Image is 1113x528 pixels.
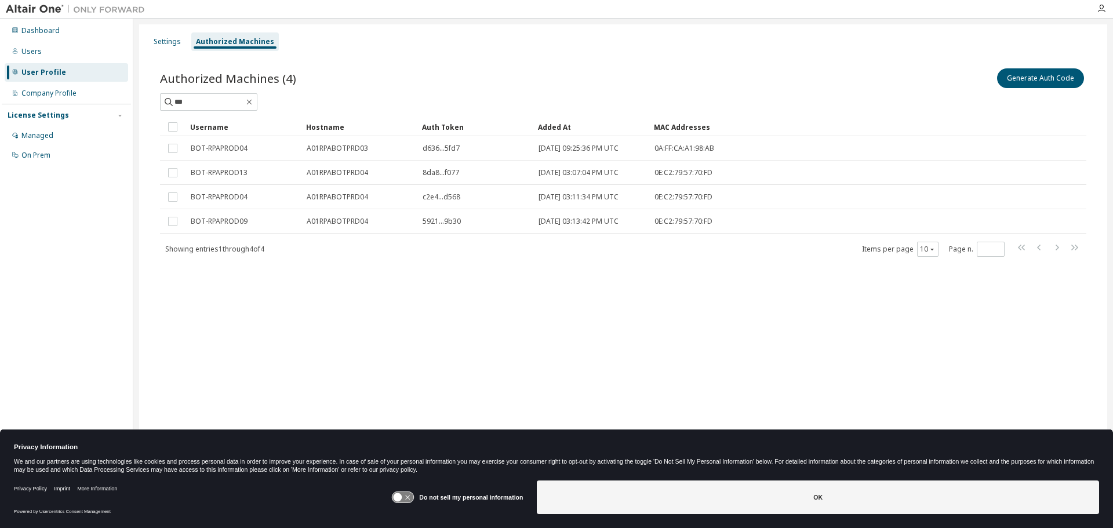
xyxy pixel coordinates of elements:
[191,192,248,202] span: BOT-RPAPROD04
[654,168,712,177] span: 0E:C2:79:57:70:FD
[654,118,965,136] div: MAC Addresses
[190,118,297,136] div: Username
[539,217,619,226] span: [DATE] 03:13:42 PM UTC
[423,217,461,226] span: 5921...9b30
[539,192,619,202] span: [DATE] 03:11:34 PM UTC
[862,242,939,257] span: Items per page
[920,245,936,254] button: 10
[654,217,712,226] span: 0E:C2:79:57:70:FD
[539,144,619,153] span: [DATE] 09:25:36 PM UTC
[307,192,368,202] span: A01RPABOTPRD04
[949,242,1005,257] span: Page n.
[160,70,296,86] span: Authorized Machines (4)
[191,217,248,226] span: BOT-RPAPROD09
[21,26,60,35] div: Dashboard
[21,89,77,98] div: Company Profile
[539,168,619,177] span: [DATE] 03:07:04 PM UTC
[21,68,66,77] div: User Profile
[21,151,50,160] div: On Prem
[654,144,714,153] span: 0A:FF:CA:A1:98:AB
[21,131,53,140] div: Managed
[6,3,151,15] img: Altair One
[306,118,413,136] div: Hostname
[997,68,1084,88] button: Generate Auth Code
[307,168,368,177] span: A01RPABOTPRD04
[21,47,42,56] div: Users
[154,37,181,46] div: Settings
[307,144,368,153] span: A01RPABOTPRD03
[422,118,529,136] div: Auth Token
[423,192,460,202] span: c2e4...d568
[423,168,459,177] span: 8da8...f077
[538,118,645,136] div: Added At
[191,168,248,177] span: BOT-RPAPROD13
[196,37,274,46] div: Authorized Machines
[165,244,264,254] span: Showing entries 1 through 4 of 4
[307,217,368,226] span: A01RPABOTPRD04
[423,144,460,153] span: d636...5fd7
[191,144,248,153] span: BOT-RPAPROD04
[654,192,712,202] span: 0E:C2:79:57:70:FD
[8,111,69,120] div: License Settings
